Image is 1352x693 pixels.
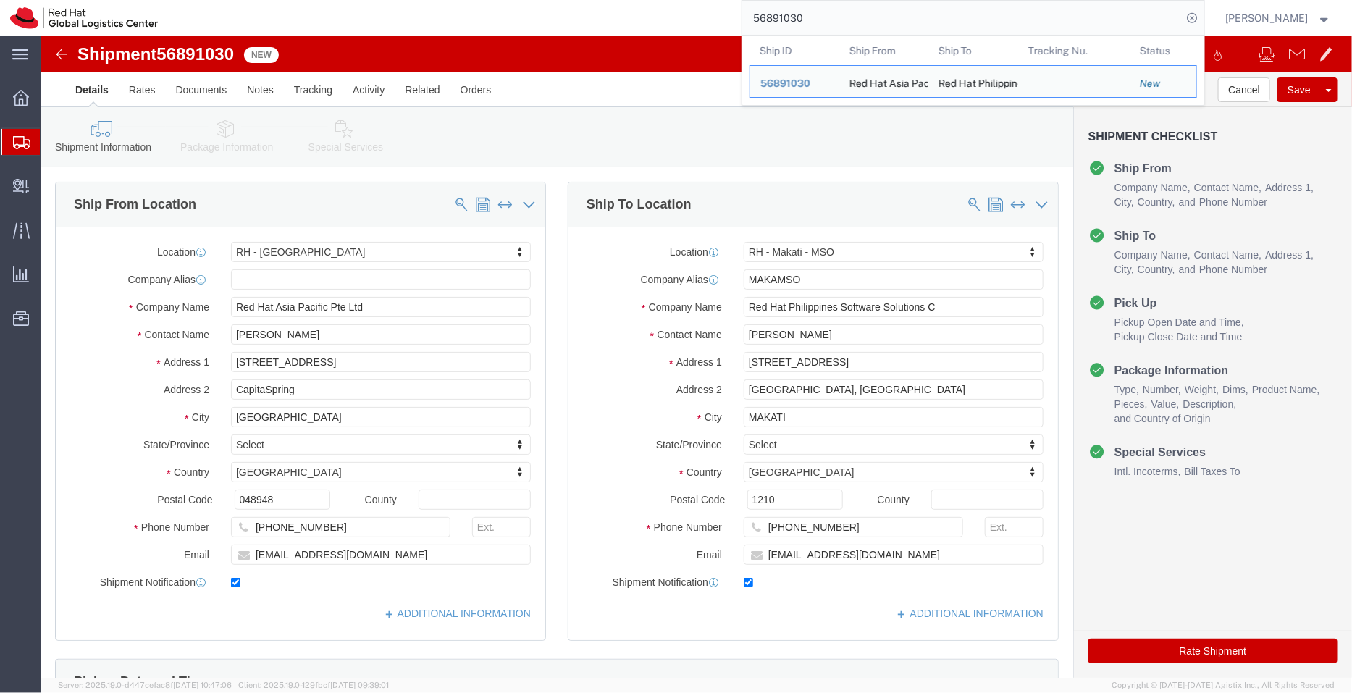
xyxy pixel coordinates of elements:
div: Red Hat Philippines Software Solutions C [939,66,1008,97]
button: [PERSON_NAME] [1225,9,1332,27]
span: Client: 2025.19.0-129fbcf [238,681,389,689]
div: New [1140,76,1186,91]
div: 56891030 [760,76,829,91]
div: Red Hat Asia Pacific Pte Ltd [849,66,918,97]
th: Ship ID [750,36,839,65]
span: [DATE] 10:47:06 [173,681,232,689]
span: Pallav Sen Gupta [1226,10,1309,26]
iframe: FS Legacy Container [41,36,1352,678]
span: [DATE] 09:39:01 [330,681,389,689]
th: Tracking Nu. [1017,36,1130,65]
input: Search for shipment number, reference number [742,1,1183,35]
span: 56891030 [760,77,810,89]
img: logo [10,7,158,29]
span: Server: 2025.19.0-d447cefac8f [58,681,232,689]
th: Ship From [839,36,928,65]
th: Ship To [928,36,1018,65]
span: Copyright © [DATE]-[DATE] Agistix Inc., All Rights Reserved [1112,679,1335,692]
table: Search Results [750,36,1204,105]
th: Status [1130,36,1197,65]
